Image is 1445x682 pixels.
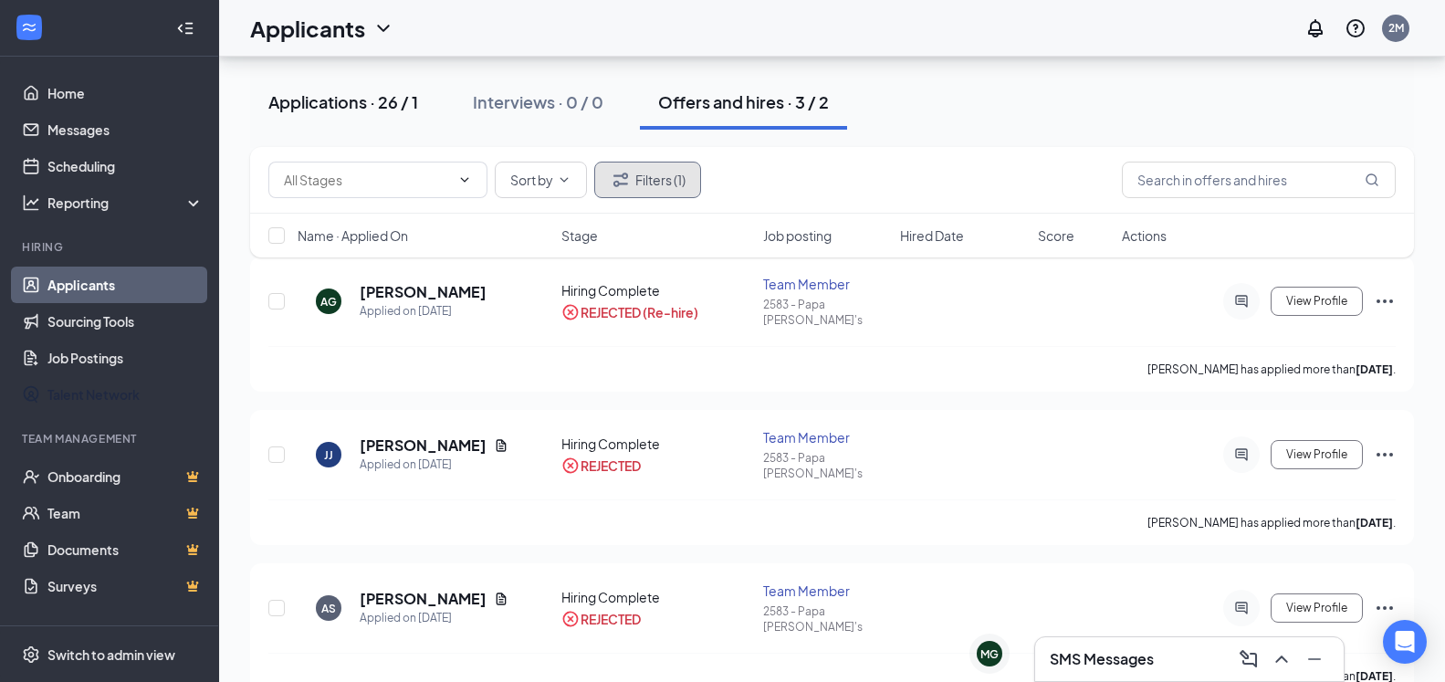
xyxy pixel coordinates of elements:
svg: Document [494,438,508,453]
svg: CrossCircle [561,610,580,628]
svg: QuestionInfo [1345,17,1366,39]
button: View Profile [1271,440,1363,469]
svg: Notifications [1304,17,1326,39]
div: 2583 - Papa [PERSON_NAME]'s [763,450,890,481]
div: Applied on [DATE] [360,456,508,474]
button: View Profile [1271,287,1363,316]
a: Talent Network [47,376,204,413]
span: Hired Date [900,226,964,245]
button: Filter Filters (1) [594,162,701,198]
div: Applied on [DATE] [360,609,508,627]
a: SurveysCrown [47,568,204,604]
div: 2583 - Papa [PERSON_NAME]'s [763,297,890,328]
svg: CrossCircle [561,303,580,321]
svg: Minimize [1304,648,1325,670]
div: REJECTED (Re-hire) [581,303,698,321]
svg: Ellipses [1374,444,1396,466]
b: [DATE] [1356,362,1393,376]
span: Job posting [763,226,832,245]
input: All Stages [284,170,450,190]
div: Applications · 26 / 1 [268,90,418,113]
p: [PERSON_NAME] has applied more than . [1147,362,1396,377]
div: 2M [1388,20,1404,36]
svg: ComposeMessage [1238,648,1260,670]
h3: SMS Messages [1050,649,1154,669]
div: Hiring Complete [561,435,751,453]
svg: Document [494,592,508,606]
svg: ActiveChat [1230,294,1252,309]
div: Switch to admin view [47,645,175,664]
span: View Profile [1286,295,1347,308]
div: Open Intercom Messenger [1383,620,1427,664]
a: DocumentsCrown [47,531,204,568]
div: JJ [324,447,333,463]
span: Name · Applied On [298,226,408,245]
h5: [PERSON_NAME] [360,435,487,456]
svg: Collapse [176,19,194,37]
span: Score [1038,226,1074,245]
svg: ChevronDown [557,173,571,187]
svg: ChevronDown [372,17,394,39]
div: Hiring [22,239,200,255]
span: Sort by [510,173,553,186]
div: Interviews · 0 / 0 [473,90,603,113]
svg: ChevronUp [1271,648,1293,670]
div: REJECTED [581,610,641,628]
span: View Profile [1286,448,1347,461]
div: 2583 - Papa [PERSON_NAME]'s [763,603,890,635]
b: [DATE] [1356,516,1393,530]
a: OnboardingCrown [47,458,204,495]
svg: WorkstreamLogo [20,18,38,37]
a: Job Postings [47,340,204,376]
span: Actions [1122,226,1167,245]
div: Team Management [22,431,200,446]
div: MG [980,646,999,662]
div: Team Member [763,275,890,293]
svg: Settings [22,645,40,664]
a: Messages [47,111,204,148]
input: Search in offers and hires [1122,162,1396,198]
div: Team Member [763,428,890,446]
div: Reporting [47,194,204,212]
p: [PERSON_NAME] has applied more than . [1147,515,1396,530]
a: Home [47,75,204,111]
svg: MagnifyingGlass [1365,173,1379,187]
div: AG [320,294,337,310]
div: REJECTED [581,456,641,475]
div: Applied on [DATE] [360,302,487,320]
button: ChevronUp [1267,645,1296,674]
span: Stage [561,226,598,245]
svg: CrossCircle [561,456,580,475]
a: Applicants [47,267,204,303]
div: AS [321,601,336,616]
h1: Applicants [250,13,365,44]
button: Sort byChevronDown [495,162,587,198]
svg: Ellipses [1374,597,1396,619]
svg: ChevronDown [457,173,472,187]
h5: [PERSON_NAME] [360,589,487,609]
a: Scheduling [47,148,204,184]
button: Minimize [1300,645,1329,674]
div: Hiring Complete [561,588,751,606]
svg: Analysis [22,194,40,212]
h5: [PERSON_NAME] [360,282,487,302]
div: Payroll [22,623,200,638]
svg: ActiveChat [1230,601,1252,615]
div: Team Member [763,582,890,600]
div: Hiring Complete [561,281,751,299]
div: Offers and hires · 3 / 2 [658,90,829,113]
span: View Profile [1286,602,1347,614]
a: TeamCrown [47,495,204,531]
a: Sourcing Tools [47,303,204,340]
svg: Ellipses [1374,290,1396,312]
svg: ActiveChat [1230,447,1252,462]
button: ComposeMessage [1234,645,1263,674]
svg: Filter [610,169,632,191]
button: View Profile [1271,593,1363,623]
